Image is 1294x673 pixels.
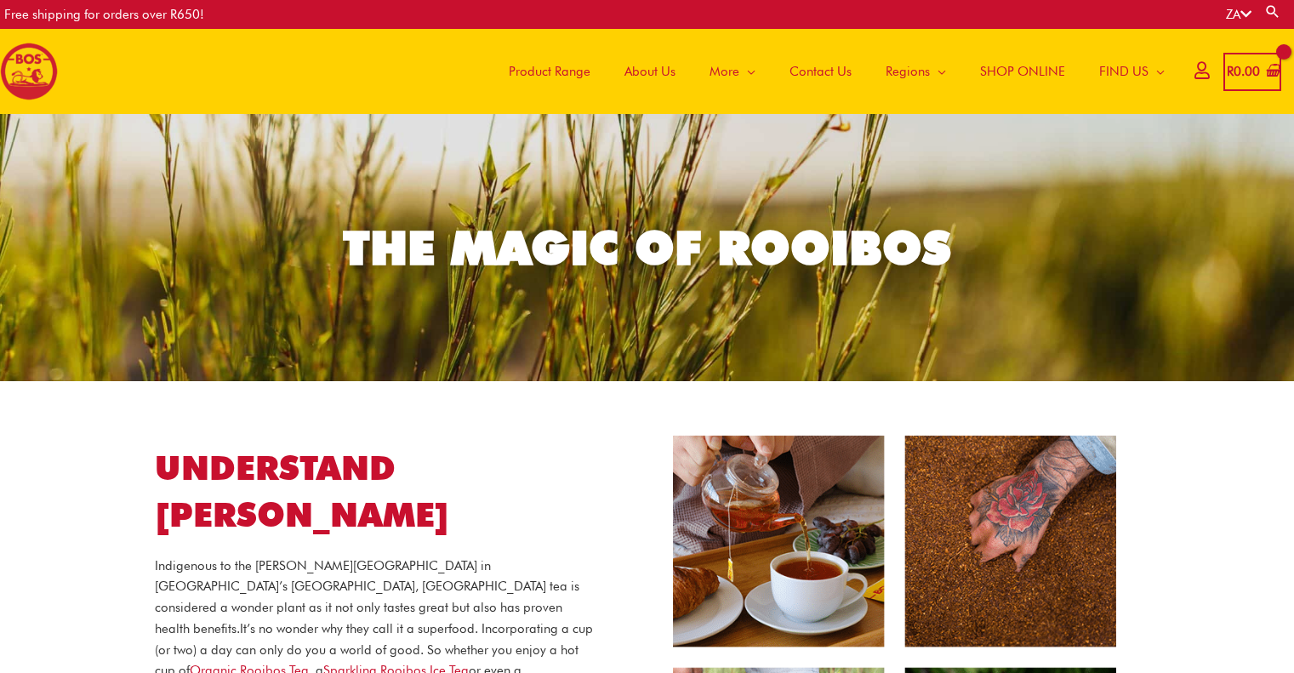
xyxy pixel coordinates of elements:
[869,29,963,114] a: Regions
[1099,46,1149,97] span: FIND US
[772,29,869,114] a: Contact Us
[343,225,951,271] div: THE MAGIC OF ROOIBOS
[509,46,590,97] span: Product Range
[710,46,739,97] span: More
[1264,3,1281,20] a: Search button
[790,46,852,97] span: Contact Us
[886,46,930,97] span: Regions
[624,46,676,97] span: About Us
[1227,64,1260,79] bdi: 0.00
[492,29,607,114] a: Product Range
[963,29,1082,114] a: SHOP ONLINE
[980,46,1065,97] span: SHOP ONLINE
[693,29,772,114] a: More
[479,29,1182,114] nav: Site Navigation
[155,445,598,538] h1: UNDERSTAND [PERSON_NAME]
[1227,64,1234,79] span: R
[1223,53,1281,91] a: View Shopping Cart, empty
[607,29,693,114] a: About Us
[1226,7,1251,22] a: ZA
